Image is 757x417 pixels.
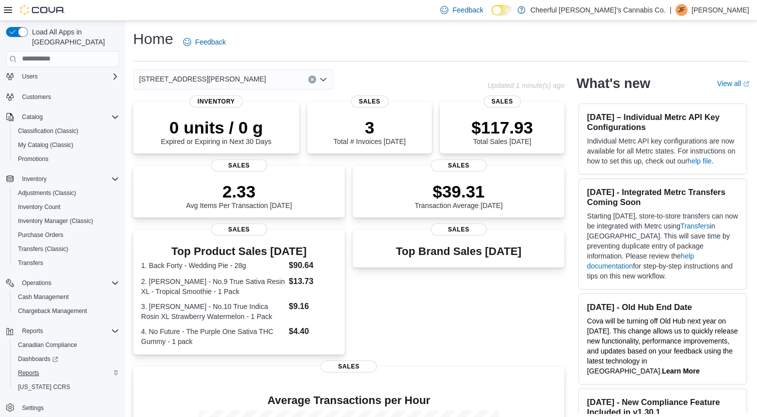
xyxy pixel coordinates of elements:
span: Washington CCRS [14,381,119,393]
span: Inventory Count [18,203,61,211]
button: Cash Management [10,290,123,304]
span: Operations [22,279,52,287]
dd: $13.73 [289,275,337,287]
svg: External link [743,81,749,87]
p: $39.31 [415,181,503,201]
a: Inventory Manager (Classic) [14,215,97,227]
span: Reports [22,327,43,335]
span: Load All Apps in [GEOGRAPHIC_DATA] [28,27,119,47]
span: Dashboards [14,353,119,365]
span: Inventory [22,175,47,183]
span: Feedback [452,5,483,15]
a: help documentation [587,252,694,270]
button: Purchase Orders [10,228,123,242]
button: Inventory [18,173,51,185]
dt: 1. Back Forty - Wedding Pie - 28g [141,260,285,270]
span: Cova will be turning off Old Hub next year on [DATE]. This change allows us to quickly release ne... [587,317,737,375]
span: Chargeback Management [18,307,87,315]
a: Transfers (Classic) [14,243,72,255]
span: Sales [483,95,521,107]
span: Sales [351,95,388,107]
span: Catalog [22,113,43,121]
a: Transfers [680,222,710,230]
p: 3 [333,117,405,137]
p: Individual Metrc API key configurations are now available for all Metrc states. For instructions ... [587,136,738,166]
h2: What's new [576,75,650,91]
h3: Top Product Sales [DATE] [141,245,337,257]
div: Jason Fitzpatrick [675,4,687,16]
div: Expired or Expiring in Next 30 Days [161,117,272,145]
span: Purchase Orders [14,229,119,241]
span: Promotions [14,153,119,165]
span: Settings [22,404,44,412]
div: Total Sales [DATE] [471,117,533,145]
button: Open list of options [319,75,327,83]
span: My Catalog (Classic) [14,139,119,151]
span: Customers [18,90,119,103]
a: [US_STATE] CCRS [14,381,74,393]
a: Promotions [14,153,53,165]
button: Reports [2,324,123,338]
span: Transfers (Classic) [18,245,68,253]
span: [STREET_ADDRESS][PERSON_NAME] [139,73,266,85]
span: Settings [18,401,119,413]
span: Classification (Classic) [14,125,119,137]
h1: Home [133,29,173,49]
span: Users [18,70,119,82]
h3: Top Brand Sales [DATE] [396,245,521,257]
a: Settings [18,402,48,414]
span: Promotions [18,155,49,163]
h3: [DATE] - Integrated Metrc Transfers Coming Soon [587,187,738,207]
button: Inventory Count [10,200,123,214]
a: Learn More [662,367,699,375]
span: Sales [211,223,267,235]
dt: 2. [PERSON_NAME] - No.9 True Sativa Resin XL - Tropical Smoothie - 1 Pack [141,276,285,296]
span: Dashboards [18,355,58,363]
p: [PERSON_NAME] [691,4,749,16]
a: Dashboards [10,352,123,366]
div: Transaction Average [DATE] [415,181,503,209]
button: [US_STATE] CCRS [10,380,123,394]
button: Catalog [2,110,123,124]
button: Inventory [2,172,123,186]
span: My Catalog (Classic) [18,141,74,149]
button: Operations [18,277,56,289]
span: Inventory [190,95,243,107]
span: Customers [22,93,51,101]
button: Customers [2,89,123,104]
a: Dashboards [14,353,62,365]
span: Operations [18,277,119,289]
dt: 3. [PERSON_NAME] - No.10 True Indica Rosin XL Strawberry Watermelon - 1 Pack [141,301,285,321]
span: Reports [18,369,39,377]
span: Adjustments (Classic) [14,187,119,199]
span: Cash Management [14,291,119,303]
dd: $4.40 [289,325,337,337]
button: Transfers [10,256,123,270]
span: Cash Management [18,293,69,301]
div: Total # Invoices [DATE] [333,117,405,145]
button: Catalog [18,111,47,123]
dd: $9.16 [289,300,337,312]
h4: Average Transactions per Hour [141,394,556,406]
span: Catalog [18,111,119,123]
img: Cova [20,5,65,15]
h3: [DATE] - New Compliance Feature Included in v1.30.1 [587,397,738,417]
p: Cheerful [PERSON_NAME]'s Cannabis Co. [530,4,665,16]
a: Adjustments (Classic) [14,187,80,199]
button: Classification (Classic) [10,124,123,138]
span: Reports [14,367,119,379]
button: Users [18,70,42,82]
span: Feedback [195,37,226,47]
h3: [DATE] - Old Hub End Date [587,302,738,312]
p: Updated 1 minute(s) ago [487,81,564,89]
button: Reports [10,366,123,380]
a: View allExternal link [717,79,749,87]
span: Transfers (Classic) [14,243,119,255]
span: Purchase Orders [18,231,64,239]
p: 2.33 [186,181,292,201]
span: Chargeback Management [14,305,119,317]
button: Reports [18,325,47,337]
p: 0 units / 0 g [161,117,272,137]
